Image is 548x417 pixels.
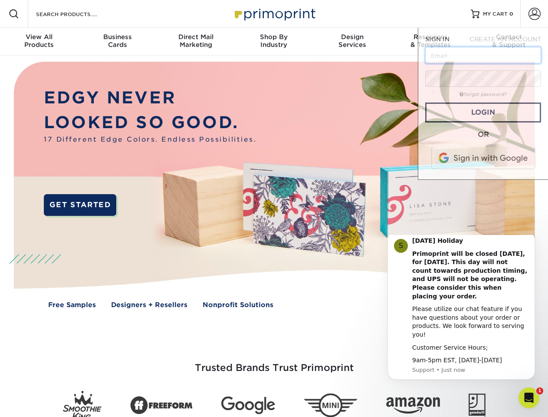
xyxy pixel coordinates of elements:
[157,28,235,56] a: Direct MailMarketing
[203,300,273,310] a: Nonprofit Solutions
[157,33,235,41] span: Direct Mail
[111,300,187,310] a: Designers + Resellers
[38,109,154,117] div: Customer Service Hours;
[35,9,120,19] input: SEARCH PRODUCTS.....
[391,28,469,56] a: Resources& Templates
[44,86,256,110] p: EDGY NEVER
[391,33,469,49] div: & Templates
[235,33,313,41] span: Shop By
[518,387,539,408] iframe: Intercom live chat
[386,397,440,414] img: Amazon
[38,15,153,65] b: Primoprint will be closed [DATE], for [DATE]. This day will not count towards production timing, ...
[313,28,391,56] a: DesignServices
[44,135,256,145] span: 17 Different Edge Colors. Endless Possibilities.
[44,194,116,216] a: GET STARTED
[235,28,313,56] a: Shop ByIndustry
[425,47,541,63] input: Email
[425,36,450,43] span: SIGN IN
[38,70,154,104] div: Please utilize our chat feature if you have questions about your order or products. We look forwa...
[391,33,469,41] span: Resources
[2,391,74,414] iframe: Google Customer Reviews
[157,33,235,49] div: Marketing
[313,33,391,49] div: Services
[374,235,548,394] iframe: Intercom notifications message
[38,2,89,9] b: [DATE] Holiday
[78,28,156,56] a: BusinessCards
[44,110,256,135] p: LOOKED SO GOOD.
[313,33,391,41] span: Design
[235,33,313,49] div: Industry
[38,121,154,130] div: 9am-5pm EST, [DATE]-[DATE]
[20,4,33,18] div: Profile image for Support
[231,4,318,23] img: Primoprint
[459,92,507,97] a: forgot password?
[78,33,156,41] span: Business
[20,341,528,384] h3: Trusted Brands Trust Primoprint
[38,2,154,130] div: Message content
[483,10,508,18] span: MY CART
[425,129,541,140] div: OR
[425,103,541,122] a: Login
[536,387,543,394] span: 1
[38,131,154,139] p: Message from Support, sent Just now
[469,394,486,417] img: Goodwill
[78,33,156,49] div: Cards
[469,36,541,43] span: CREATE AN ACCOUNT
[221,397,275,414] img: Google
[509,11,513,17] span: 0
[48,300,96,310] a: Free Samples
